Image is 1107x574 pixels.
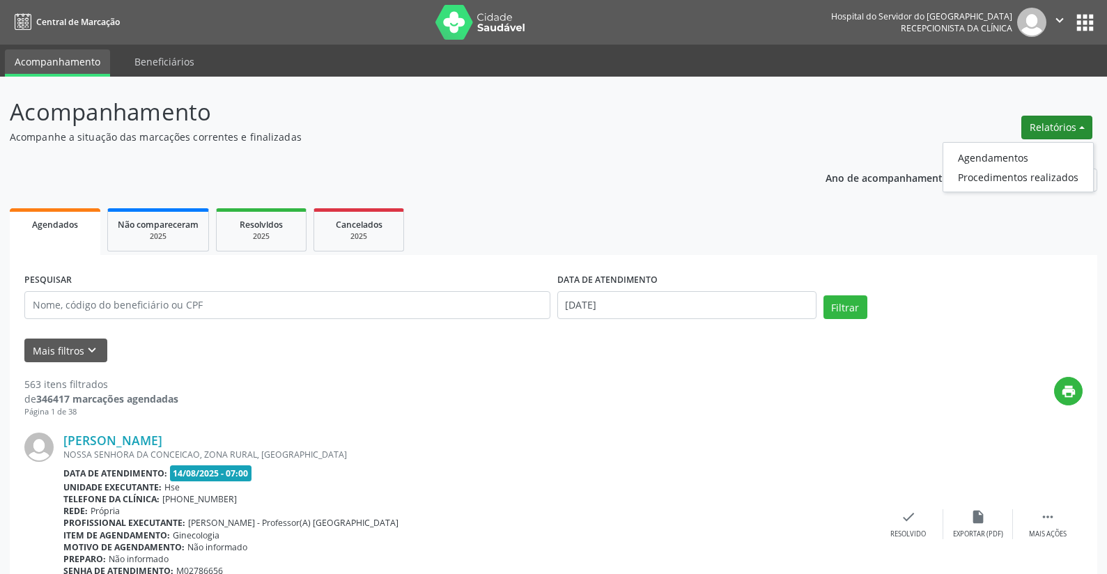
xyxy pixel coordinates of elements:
span: Própria [91,505,120,517]
i: print [1061,384,1076,399]
div: Resolvido [890,529,926,539]
input: Selecione um intervalo [557,291,816,319]
a: Agendamentos [943,148,1093,167]
a: Beneficiários [125,49,204,74]
span: Não compareceram [118,219,199,231]
div: Exportar (PDF) [953,529,1003,539]
span: Central de Marcação [36,16,120,28]
input: Nome, código do beneficiário ou CPF [24,291,550,319]
b: Telefone da clínica: [63,493,160,505]
a: [PERSON_NAME] [63,433,162,448]
button:  [1046,8,1073,37]
b: Profissional executante: [63,517,185,529]
div: NOSSA SENHORA DA CONCEICAO, ZONA RURAL, [GEOGRAPHIC_DATA] [63,449,874,460]
span: [PHONE_NUMBER] [162,493,237,505]
span: Não informado [109,553,169,565]
ul: Relatórios [943,142,1094,192]
p: Acompanhe a situação das marcações correntes e finalizadas [10,130,771,144]
i: keyboard_arrow_down [84,343,100,358]
b: Item de agendamento: [63,529,170,541]
div: Página 1 de 38 [24,406,178,418]
div: 2025 [324,231,394,242]
span: 14/08/2025 - 07:00 [170,465,252,481]
div: Hospital do Servidor do [GEOGRAPHIC_DATA] [831,10,1012,22]
button: Relatórios [1021,116,1092,139]
span: Agendados [32,219,78,231]
span: Cancelados [336,219,382,231]
i:  [1052,13,1067,28]
i:  [1040,509,1055,525]
span: Hse [164,481,180,493]
p: Ano de acompanhamento [826,169,949,186]
b: Data de atendimento: [63,467,167,479]
a: Acompanhamento [5,49,110,77]
label: DATA DE ATENDIMENTO [557,270,658,291]
i: insert_drive_file [970,509,986,525]
span: Resolvidos [240,219,283,231]
label: PESQUISAR [24,270,72,291]
a: Procedimentos realizados [943,167,1093,187]
a: Central de Marcação [10,10,120,33]
span: Recepcionista da clínica [901,22,1012,34]
div: 563 itens filtrados [24,377,178,391]
strong: 346417 marcações agendadas [36,392,178,405]
i: check [901,509,916,525]
span: Ginecologia [173,529,219,541]
img: img [24,433,54,462]
b: Preparo: [63,553,106,565]
b: Motivo de agendamento: [63,541,185,553]
button: apps [1073,10,1097,35]
button: Filtrar [823,295,867,319]
b: Unidade executante: [63,481,162,493]
img: img [1017,8,1046,37]
button: print [1054,377,1083,405]
div: 2025 [118,231,199,242]
button: Mais filtroskeyboard_arrow_down [24,339,107,363]
div: 2025 [226,231,296,242]
b: Rede: [63,505,88,517]
div: Mais ações [1029,529,1067,539]
div: de [24,391,178,406]
span: Não informado [187,541,247,553]
span: [PERSON_NAME] - Professor(A) [GEOGRAPHIC_DATA] [188,517,398,529]
p: Acompanhamento [10,95,771,130]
